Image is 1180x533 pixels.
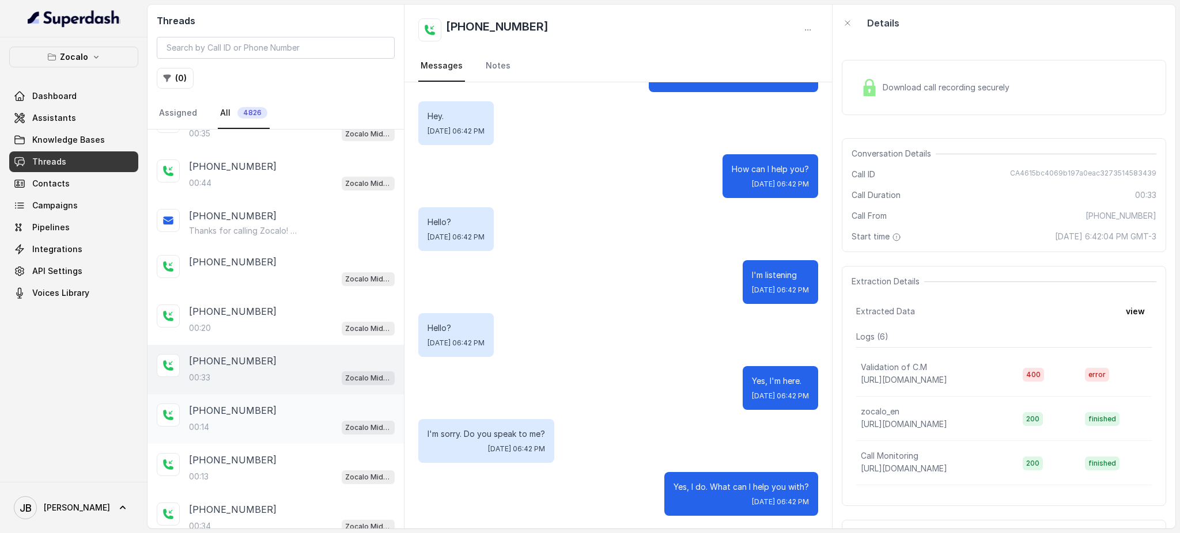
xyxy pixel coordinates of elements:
[852,169,875,180] span: Call ID
[861,450,918,462] p: Call Monitoring
[189,322,211,334] p: 00:20
[428,322,485,334] p: Hello?
[752,285,809,295] span: [DATE] 06:42 PM
[345,273,391,285] p: Zocalo Midtown / EN
[428,428,545,440] p: I'm sorry. Do you speak to me?
[32,178,70,189] span: Contacts
[9,217,138,238] a: Pipelines
[856,331,1152,342] p: Logs ( 6 )
[345,372,391,384] p: Zocalo Midtown / EN
[9,261,138,281] a: API Settings
[345,178,391,189] p: Zocalo Midtown / EN
[32,287,89,299] span: Voices Library
[861,494,920,506] p: zocalo_monitor
[32,112,76,124] span: Assistants
[345,521,391,532] p: Zocalo Midtown / EN
[752,269,809,281] p: I'm listening
[1023,456,1043,470] span: 200
[60,50,88,64] p: Zocalo
[428,338,485,348] span: [DATE] 06:42 PM
[157,98,199,129] a: Assigned
[9,195,138,216] a: Campaigns
[157,68,194,89] button: (0)
[1085,456,1120,470] span: finished
[189,520,211,532] p: 00:34
[418,51,465,82] a: Messages
[189,255,277,269] p: [PHONE_NUMBER]
[345,422,391,433] p: Zocalo Midtown / EN
[189,354,277,368] p: [PHONE_NUMBER]
[861,463,947,473] span: [URL][DOMAIN_NAME]
[345,323,391,334] p: Zocalo Midtown / EN
[32,222,70,233] span: Pipelines
[44,502,110,513] span: [PERSON_NAME]
[189,372,210,383] p: 00:33
[1085,368,1109,382] span: error
[345,471,391,483] p: Zocalo Midtown / EN
[189,177,211,189] p: 00:44
[883,82,1014,93] span: Download call recording securely
[861,419,947,429] span: [URL][DOMAIN_NAME]
[189,128,210,139] p: 00:35
[9,130,138,150] a: Knowledge Bases
[428,233,485,242] span: [DATE] 06:42 PM
[861,361,927,373] p: Validation of C.M
[9,239,138,260] a: Integrations
[189,159,277,173] p: [PHONE_NUMBER]
[28,9,120,28] img: light.svg
[9,47,138,67] button: Zocalo
[752,375,809,387] p: Yes, I'm here.
[428,127,485,136] span: [DATE] 06:42 PM
[157,98,395,129] nav: Tabs
[9,151,138,172] a: Threads
[483,51,513,82] a: Notes
[32,243,82,255] span: Integrations
[1135,189,1156,201] span: 00:33
[189,502,277,516] p: [PHONE_NUMBER]
[32,265,82,277] span: API Settings
[9,492,138,524] a: [PERSON_NAME]
[852,189,901,201] span: Call Duration
[20,502,32,514] text: JB
[428,111,485,122] p: Hey.
[861,79,878,96] img: Lock Icon
[418,51,818,82] nav: Tabs
[1086,210,1156,222] span: [PHONE_NUMBER]
[32,200,78,211] span: Campaigns
[157,14,395,28] h2: Threads
[428,216,485,228] p: Hello?
[9,173,138,194] a: Contacts
[852,231,903,242] span: Start time
[1119,301,1152,322] button: view
[189,304,277,318] p: [PHONE_NUMBER]
[218,98,270,129] a: All4826
[32,156,66,167] span: Threads
[1055,231,1156,242] span: [DATE] 6:42:04 PM GMT-3
[32,134,105,146] span: Knowledge Bases
[732,163,809,175] p: How can I help you?
[861,375,947,384] span: [URL][DOMAIN_NAME]
[237,107,267,119] span: 4826
[752,180,809,189] span: [DATE] 06:42 PM
[1023,412,1043,426] span: 200
[867,16,899,30] p: Details
[189,471,209,482] p: 00:13
[9,86,138,106] a: Dashboard
[852,276,924,287] span: Extraction Details
[446,18,549,41] h2: [PHONE_NUMBER]
[488,444,545,454] span: [DATE] 06:42 PM
[9,108,138,128] a: Assistants
[32,90,77,102] span: Dashboard
[189,421,209,433] p: 00:14
[852,210,887,222] span: Call From
[9,283,138,303] a: Voices Library
[1023,368,1044,382] span: 400
[345,128,391,140] p: Zocalo Midtown / EN
[1085,412,1120,426] span: finished
[861,406,899,417] p: zocalo_en
[189,403,277,417] p: [PHONE_NUMBER]
[189,209,277,223] p: [PHONE_NUMBER]
[189,453,277,467] p: [PHONE_NUMBER]
[852,148,936,159] span: Conversation Details
[189,225,300,237] p: Thanks for calling Zocalo! Want to make a reservation? [URL][DOMAIN_NAME] Call managed by [URL] :)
